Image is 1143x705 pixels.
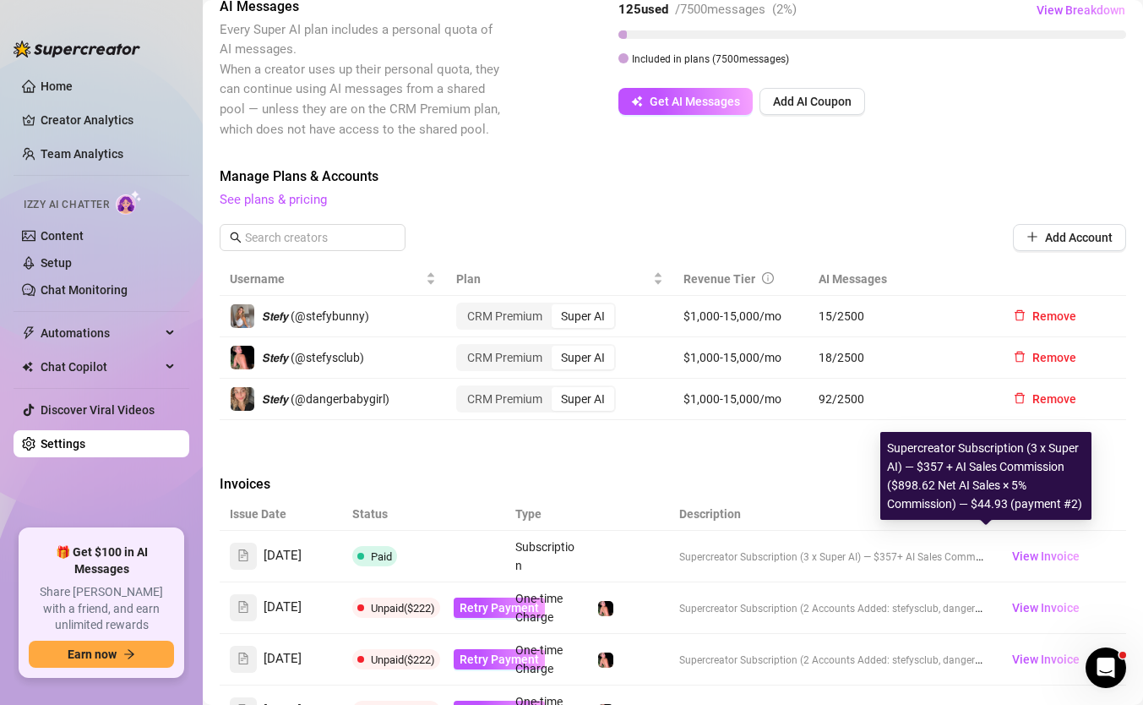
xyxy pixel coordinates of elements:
span: Get AI Messages [650,95,740,108]
div: segmented control [456,344,616,371]
span: Plan [456,270,649,288]
button: Remove [1000,344,1090,371]
span: Supercreator Subscription (3 x Super AI) — $357 [679,551,897,563]
div: Super AI [552,346,614,369]
a: Chat Monitoring [41,283,128,297]
th: Issue Date [220,498,342,531]
button: Retry Payment [454,598,545,618]
span: 𝙎𝙩𝙚𝙛𝙮 (@stefybunny) [262,309,369,323]
iframe: Intercom live chat [1086,648,1126,688]
th: Description [669,498,996,531]
span: Unpaid ($222) [371,653,435,666]
span: 92 / 2500 [819,390,980,408]
span: View Invoice [1012,547,1080,566]
span: Invoices [220,474,503,495]
span: delete [1014,309,1026,321]
span: Retry Payment [460,601,539,615]
div: Supercreator Subscription (3 x Super AI) — $357 + AI Sales Commission ($898.62 Net AI Sales × 5% ... [880,432,1091,520]
span: 15 / 2500 [819,307,980,325]
span: View Breakdown [1037,3,1125,17]
span: Share [PERSON_NAME] with a friend, and earn unlimited rewards [29,584,174,634]
a: Creator Analytics [41,107,176,134]
a: Home [41,79,73,93]
a: See plans & pricing [220,192,327,207]
td: $1,000-15,000/mo [673,337,809,379]
th: Username [220,263,446,296]
td: $1,000-15,000/mo [673,296,809,337]
img: 𝙎𝙩𝙚𝙛𝙮 (@stefysclub) [598,653,613,668]
span: Included in plans ( 7500 messages) [632,53,789,65]
span: Add AI Coupon [773,95,852,108]
img: AI Chatter [116,190,142,215]
span: file-text [237,601,249,613]
a: View Invoice [1005,649,1086,669]
button: Remove [1000,303,1090,330]
div: Super AI [552,387,614,411]
span: Paid [371,550,392,563]
button: Add AI Coupon [759,88,865,115]
span: file-text [237,653,249,664]
span: Remove [1032,392,1076,406]
a: View Invoice [1005,598,1086,618]
span: ( 2 %) [772,2,797,17]
span: Subscription [515,540,574,572]
img: 𝙎𝙩𝙚𝙛𝙮 (@stefybunny) [231,304,254,328]
div: CRM Premium [458,304,552,328]
a: Content [41,229,84,243]
span: Unpaid ($222) [371,602,435,615]
span: One-time Charge [515,643,563,675]
th: Plan [446,263,672,296]
span: delete [1014,392,1026,404]
a: Settings [41,437,85,451]
a: View Invoice [1005,546,1086,566]
button: Remove [1000,385,1090,413]
span: Chat Copilot [41,353,161,380]
a: Discover Viral Videos [41,403,155,417]
span: Every Super AI plan includes a personal quota of AI messages. When a creator uses up their person... [220,22,500,137]
img: logo-BBDzfeDw.svg [14,41,140,57]
span: [DATE] [264,649,302,669]
a: Team Analytics [41,147,123,161]
span: [DATE] [264,598,302,618]
span: file-text [237,549,249,561]
span: delete [1014,351,1026,363]
div: segmented control [456,303,616,330]
span: View Invoice [1012,650,1080,669]
span: Remove [1032,351,1076,364]
span: 𝙎𝙩𝙚𝙛𝙮 (@dangerbabygirl) [262,392,389,406]
span: / 7500 messages [675,2,765,17]
div: Super AI [552,304,614,328]
span: [DATE] [264,546,302,566]
span: 🎁 Get $100 in AI Messages [29,544,174,577]
button: Add Account [1013,224,1126,251]
span: View Invoice [1012,598,1080,617]
span: plus [1026,231,1038,243]
img: Chat Copilot [22,361,33,373]
span: Izzy AI Chatter [24,197,109,213]
a: Setup [41,256,72,270]
span: info-circle [762,272,774,284]
th: AI Messages [808,263,990,296]
span: Add Account [1045,231,1113,244]
span: Revenue Tier [683,272,755,286]
div: segmented control [456,385,616,413]
span: Supercreator Subscription (2 Accounts Added: stefysclub, dangerbabygirl) [679,653,1015,666]
span: Remove [1032,309,1076,323]
th: Type [505,498,587,531]
td: $1,000-15,000/mo [673,379,809,420]
button: Get AI Messages [618,88,753,115]
input: Search creators [245,228,382,247]
div: CRM Premium [458,387,552,411]
span: Username [230,270,422,288]
span: One-time Charge [515,592,563,624]
span: thunderbolt [22,326,35,340]
img: 𝙎𝙩𝙚𝙛𝙮 (@stefysclub) [598,601,613,616]
strong: 125 used [618,2,668,17]
th: Status [342,498,505,531]
span: Earn now [68,648,117,661]
img: 𝙎𝙩𝙚𝙛𝙮 (@dangerbabygirl) [231,387,254,411]
div: CRM Premium [458,346,552,369]
span: Automations [41,320,161,347]
span: 18 / 2500 [819,348,980,367]
img: 𝙎𝙩𝙚𝙛𝙮 (@stefysclub) [231,346,254,369]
